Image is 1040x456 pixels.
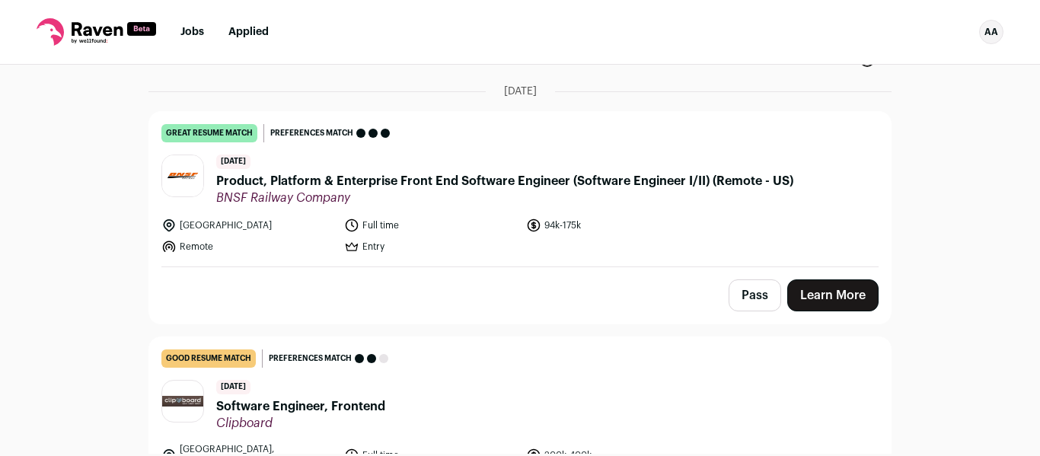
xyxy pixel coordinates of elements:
[344,239,518,254] li: Entry
[216,155,250,169] span: [DATE]
[504,84,537,99] span: [DATE]
[979,20,1003,44] div: AA
[216,416,385,431] span: Clipboard
[161,349,256,368] div: good resume match
[228,27,269,37] a: Applied
[149,112,891,266] a: great resume match Preferences match [DATE] Product, Platform & Enterprise Front End Software Eng...
[161,124,257,142] div: great resume match
[161,239,335,254] li: Remote
[161,218,335,233] li: [GEOGRAPHIC_DATA]
[729,279,781,311] button: Pass
[162,396,203,407] img: f8b8fca7f02ba8711c027bb4cd6270c1c0990aa6004fa94018685ed240b834a7.jpg
[270,126,353,141] span: Preferences match
[269,351,352,366] span: Preferences match
[216,172,793,190] span: Product, Platform & Enterprise Front End Software Engineer (Software Engineer I/II) (Remote - US)
[216,397,385,416] span: Software Engineer, Frontend
[979,20,1003,44] button: Open dropdown
[216,190,793,206] span: BNSF Railway Company
[180,27,204,37] a: Jobs
[344,218,518,233] li: Full time
[162,155,203,196] img: 1632a4ba117e4889cfaebe0d11216f36385466a488b98b362ecd265b5506a60d.jpg
[216,380,250,394] span: [DATE]
[526,218,700,233] li: 94k-175k
[787,279,879,311] a: Learn More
